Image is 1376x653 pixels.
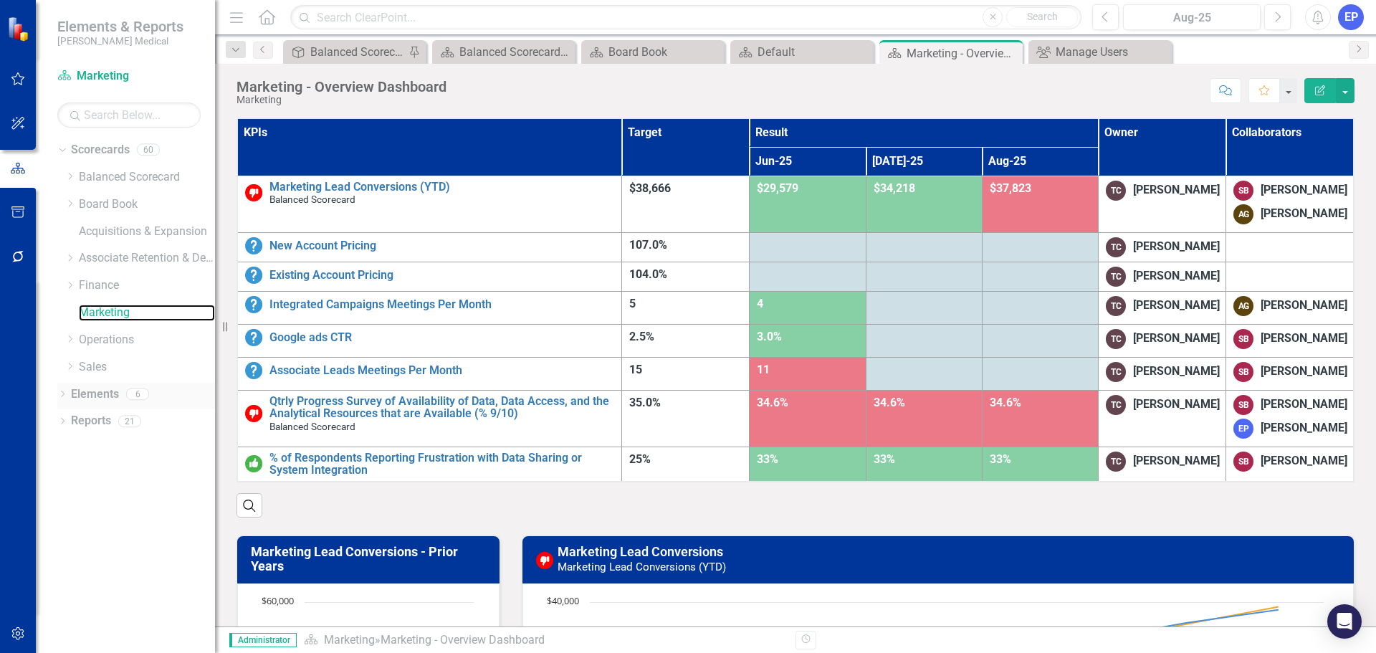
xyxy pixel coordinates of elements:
div: SB [1233,395,1253,415]
td: Double-Click to Edit [1099,291,1226,324]
span: 5 [629,297,636,310]
img: On or Above Target [245,455,262,472]
img: No Information [245,329,262,346]
div: [PERSON_NAME] [1261,206,1347,222]
div: AG [1233,296,1253,316]
span: 3.0% [757,330,782,343]
td: Double-Click to Edit [1099,176,1226,232]
td: Double-Click to Edit [1099,232,1226,262]
button: Search [1006,7,1078,27]
span: 107.0% [629,238,667,252]
span: 35.0% [629,396,661,409]
span: 11 [757,363,770,376]
div: TC [1106,237,1126,257]
div: [PERSON_NAME] [1133,396,1220,413]
div: TC [1106,452,1126,472]
span: 34.6% [874,396,905,409]
div: TC [1106,362,1126,382]
div: [PERSON_NAME] [1261,330,1347,347]
span: Balanced Scorecard [269,421,355,432]
div: TC [1106,267,1126,287]
span: 15 [629,363,642,376]
a: Google ads CTR [269,331,614,344]
div: [PERSON_NAME] [1133,268,1220,285]
a: Balanced Scorecard [79,169,215,186]
div: TC [1106,181,1126,201]
td: Double-Click to Edit [1099,447,1226,482]
div: TC [1106,329,1126,349]
span: $34,218 [874,181,915,195]
a: Finance [79,277,215,294]
div: SB [1233,452,1253,472]
a: Associate Leads Meetings Per Month [269,364,614,377]
div: TC [1106,395,1126,415]
div: EP [1233,419,1253,439]
span: 34.6% [990,396,1021,409]
a: Marketing Lead Conversions (YTD) [269,181,614,194]
div: [PERSON_NAME] [1261,363,1347,380]
div: Default [758,43,870,61]
span: $29,579 [757,181,798,195]
img: No Information [245,296,262,313]
td: Double-Click to Edit [1226,176,1354,232]
td: Double-Click to Edit [1226,232,1354,262]
div: Balanced Scorecard Welcome Page [459,43,572,61]
div: 60 [137,144,160,156]
a: Board Book [79,196,215,213]
td: Double-Click to Edit [1099,262,1226,291]
div: [PERSON_NAME] [1261,297,1347,314]
td: Double-Click to Edit Right Click for Context Menu [237,291,622,324]
span: Administrator [229,633,297,647]
div: [PERSON_NAME] [1261,420,1347,437]
span: Balanced Scorecard [269,194,355,205]
div: Marketing - Overview Dashboard [236,79,446,95]
div: [PERSON_NAME] [1133,330,1220,347]
div: [PERSON_NAME] [1261,453,1347,470]
a: Marketing [324,633,375,647]
span: $38,666 [629,181,671,195]
td: Double-Click to Edit Right Click for Context Menu [237,324,622,357]
div: Balanced Scorecard (Daily Huddle) [310,43,405,61]
a: New Account Pricing [269,239,614,252]
span: 33% [757,452,778,466]
small: Marketing Lead Conversions (YTD) [558,561,726,573]
a: Manage Users [1032,43,1168,61]
input: Search ClearPoint... [290,5,1081,30]
a: Balanced Scorecard Welcome Page [436,43,572,61]
a: Sales [79,359,215,376]
div: [PERSON_NAME] [1133,182,1220,199]
img: No Information [245,362,262,379]
a: Board Book [585,43,721,61]
td: Double-Click to Edit [1099,390,1226,447]
span: $37,823 [990,181,1031,195]
td: Double-Click to Edit [1226,447,1354,482]
td: Double-Click to Edit Right Click for Context Menu [237,176,622,232]
td: Double-Click to Edit [1226,390,1354,447]
div: Marketing - Overview Dashboard [907,44,1019,62]
div: 21 [118,415,141,427]
div: AG [1233,204,1253,224]
div: » [304,632,785,649]
td: Double-Click to Edit [1226,357,1354,390]
a: Elements [71,386,119,403]
a: Existing Account Pricing [269,269,614,282]
span: 25% [629,452,651,466]
a: Marketing [57,68,201,85]
div: EP [1338,4,1364,30]
td: Double-Click to Edit [1226,291,1354,324]
img: ClearPoint Strategy [7,16,32,41]
a: Default [734,43,870,61]
td: Double-Click to Edit Right Click for Context Menu [237,262,622,291]
div: [PERSON_NAME] [1133,453,1220,470]
a: Operations [79,332,215,348]
div: [PERSON_NAME] [1261,396,1347,413]
a: Scorecards [71,142,130,158]
img: Below Target [245,405,262,422]
img: No Information [245,237,262,254]
div: Board Book [608,43,721,61]
a: Acquisitions & Expansion [79,224,215,240]
td: Double-Click to Edit [1099,357,1226,390]
img: No Information [245,267,262,284]
td: Double-Click to Edit [1226,262,1354,291]
div: Aug-25 [1128,9,1256,27]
